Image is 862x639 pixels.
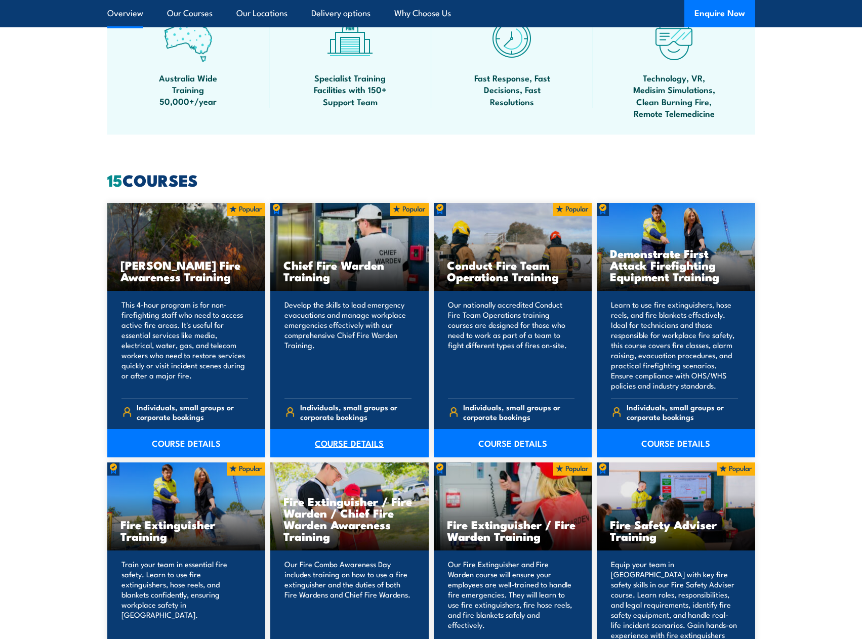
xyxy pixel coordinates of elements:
[448,300,575,391] p: Our nationally accredited Conduct Fire Team Operations training courses are designed for those wh...
[629,72,720,119] span: Technology, VR, Medisim Simulations, Clean Burning Fire, Remote Telemedicine
[283,259,416,282] h3: Chief Fire Warden Training
[143,72,234,107] span: Australia Wide Training 50,000+/year
[467,72,558,107] span: Fast Response, Fast Decisions, Fast Resolutions
[121,300,249,391] p: This 4-hour program is for non-firefighting staff who need to access active fire areas. It's usef...
[610,519,742,542] h3: Fire Safety Adviser Training
[610,247,742,282] h3: Demonstrate First Attack Firefighting Equipment Training
[627,402,738,421] span: Individuals, small groups or corporate bookings
[107,167,122,192] strong: 15
[488,14,536,62] img: fast-icon
[305,72,396,107] span: Specialist Training Facilities with 150+ Support Team
[137,402,248,421] span: Individuals, small groups or corporate bookings
[611,300,738,391] p: Learn to use fire extinguishers, hose reels, and fire blankets effectively. Ideal for technicians...
[463,402,574,421] span: Individuals, small groups or corporate bookings
[270,429,429,457] a: COURSE DETAILS
[597,429,755,457] a: COURSE DETAILS
[284,300,412,391] p: Develop the skills to lead emergency evacuations and manage workplace emergencies effectively wit...
[447,259,579,282] h3: Conduct Fire Team Operations Training
[107,173,755,187] h2: COURSES
[434,429,592,457] a: COURSE DETAILS
[107,429,266,457] a: COURSE DETAILS
[120,519,253,542] h3: Fire Extinguisher Training
[164,14,212,62] img: auswide-icon
[283,495,416,542] h3: Fire Extinguisher / Fire Warden / Chief Fire Warden Awareness Training
[120,259,253,282] h3: [PERSON_NAME] Fire Awareness Training
[300,402,412,421] span: Individuals, small groups or corporate bookings
[326,14,374,62] img: facilities-icon
[650,14,698,62] img: tech-icon
[447,519,579,542] h3: Fire Extinguisher / Fire Warden Training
